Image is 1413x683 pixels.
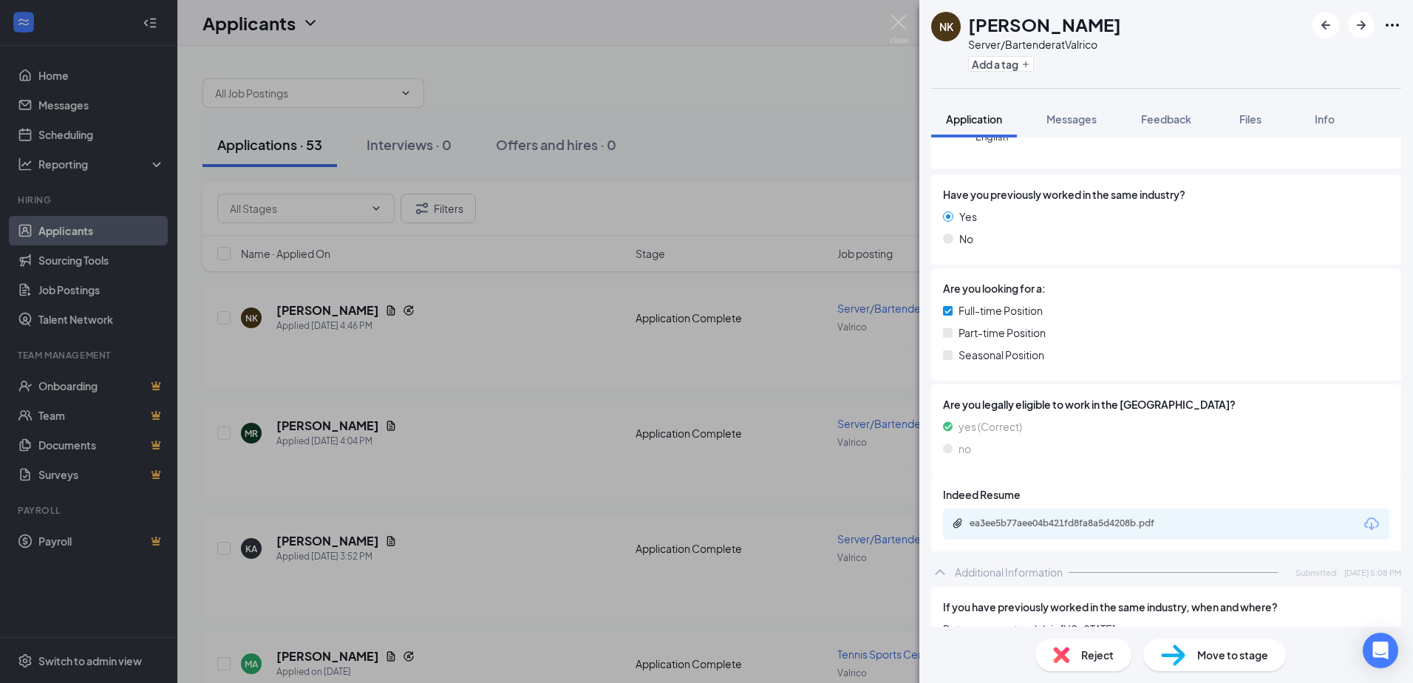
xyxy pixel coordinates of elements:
[1344,566,1401,579] span: [DATE] 5:08 PM
[943,396,1389,412] span: Are you legally eligible to work in the [GEOGRAPHIC_DATA]?
[943,621,1389,637] span: Potomac country club in [US_STATE]
[1295,566,1338,579] span: Submitted:
[1141,112,1191,126] span: Feedback
[1239,112,1262,126] span: Files
[968,12,1121,37] h1: [PERSON_NAME]
[943,486,1021,503] span: Indeed Resume
[952,517,1191,531] a: Paperclipea3ee5b77aee04b421fd8fa8a5d4208b.pdf
[1081,647,1114,663] span: Reject
[959,347,1044,363] span: Seasonal Position
[959,208,977,225] span: Yes
[968,56,1034,72] button: PlusAdd a tag
[959,302,1043,319] span: Full-time Position
[1383,16,1401,34] svg: Ellipses
[943,280,1046,296] span: Are you looking for a:
[959,418,1022,435] span: yes (Correct)
[959,231,973,247] span: No
[976,129,1067,144] span: English
[952,517,964,529] svg: Paperclip
[970,517,1177,529] div: ea3ee5b77aee04b421fd8fa8a5d4208b.pdf
[1046,112,1097,126] span: Messages
[955,565,1063,580] div: Additional Information
[1315,112,1335,126] span: Info
[968,37,1121,52] div: Server/Bartender at Valrico
[959,324,1046,341] span: Part-time Position
[1363,633,1398,668] div: Open Intercom Messenger
[1352,16,1370,34] svg: ArrowRight
[1317,16,1335,34] svg: ArrowLeftNew
[943,186,1185,203] span: Have you previously worked in the same industry?
[1021,60,1030,69] svg: Plus
[959,441,971,457] span: no
[1363,515,1380,533] svg: Download
[1197,647,1268,663] span: Move to stage
[943,599,1278,615] span: If you have previously worked in the same industry, when and where?
[931,563,949,581] svg: ChevronUp
[1312,12,1339,38] button: ArrowLeftNew
[946,112,1002,126] span: Application
[1348,12,1375,38] button: ArrowRight
[939,19,953,34] div: NK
